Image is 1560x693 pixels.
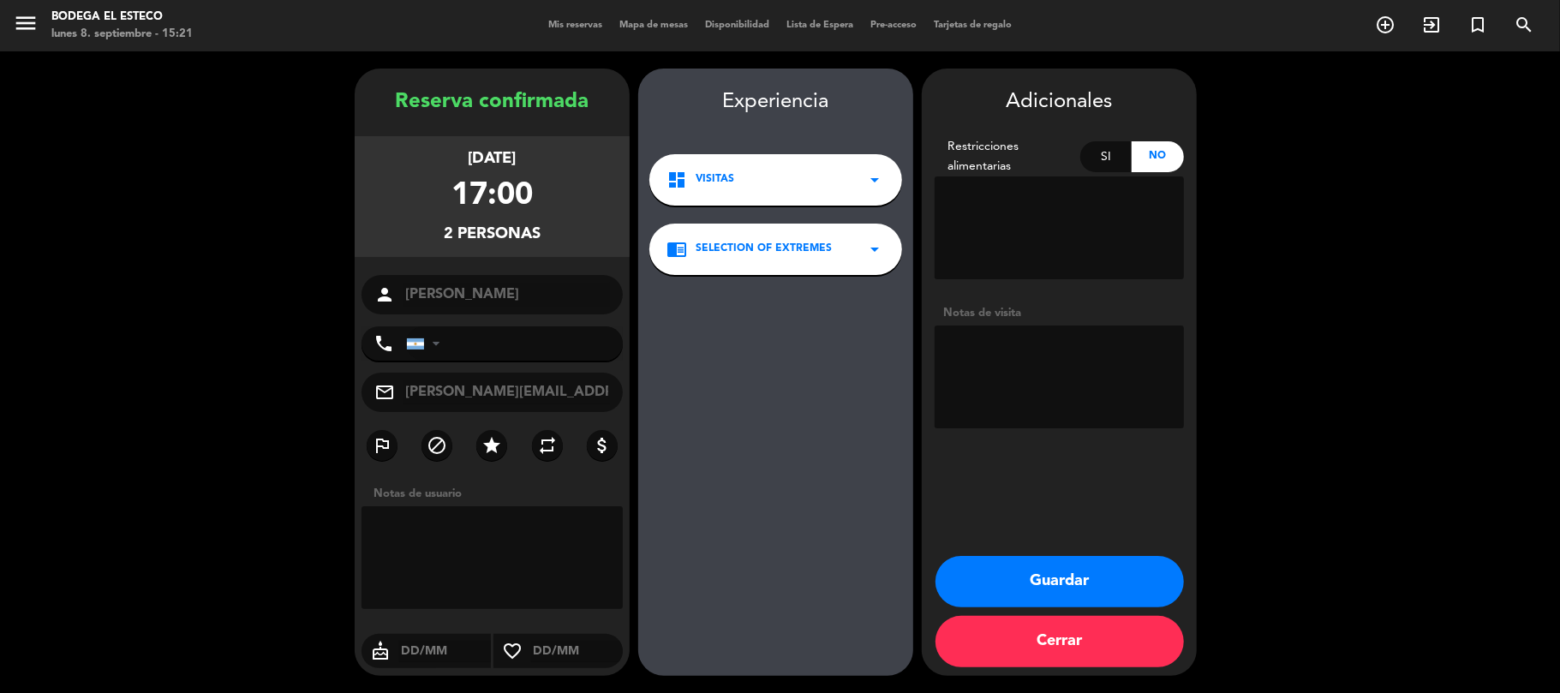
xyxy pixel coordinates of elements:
[51,9,193,26] div: Bodega El Esteco
[696,241,832,258] span: SELECTION OF EXTREMES
[365,485,630,503] div: Notas de usuario
[935,556,1184,607] button: Guardar
[1375,15,1396,35] i: add_circle_outline
[469,146,517,171] div: [DATE]
[864,170,885,190] i: arrow_drop_down
[864,239,885,260] i: arrow_drop_down
[372,435,392,456] i: outlined_flag
[427,435,447,456] i: block
[531,641,623,662] input: DD/MM
[666,170,687,190] i: dashboard
[935,86,1184,119] div: Adicionales
[935,304,1184,322] div: Notas de visita
[13,10,39,36] i: menu
[493,641,531,661] i: favorite_border
[1514,15,1534,35] i: search
[407,327,446,360] div: Argentina: +54
[51,26,193,43] div: lunes 8. septiembre - 15:21
[862,21,925,30] span: Pre-acceso
[925,21,1020,30] span: Tarjetas de regalo
[611,21,696,30] span: Mapa de mesas
[374,382,395,403] i: mail_outline
[666,239,687,260] i: chrome_reader_mode
[696,171,734,188] span: VISITAS
[355,86,630,119] div: Reserva confirmada
[1132,141,1184,172] div: No
[592,435,613,456] i: attach_money
[374,284,395,305] i: person
[537,435,558,456] i: repeat
[444,222,541,247] div: 2 personas
[374,333,394,354] i: phone
[638,86,913,119] div: Experiencia
[1421,15,1442,35] i: exit_to_app
[13,10,39,42] button: menu
[778,21,862,30] span: Lista de Espera
[362,641,399,661] i: cake
[935,616,1184,667] button: Cerrar
[1080,141,1133,172] div: Si
[696,21,778,30] span: Disponibilidad
[451,171,533,222] div: 17:00
[1467,15,1488,35] i: turned_in_not
[399,641,491,662] input: DD/MM
[935,137,1080,176] div: Restricciones alimentarias
[481,435,502,456] i: star
[540,21,611,30] span: Mis reservas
